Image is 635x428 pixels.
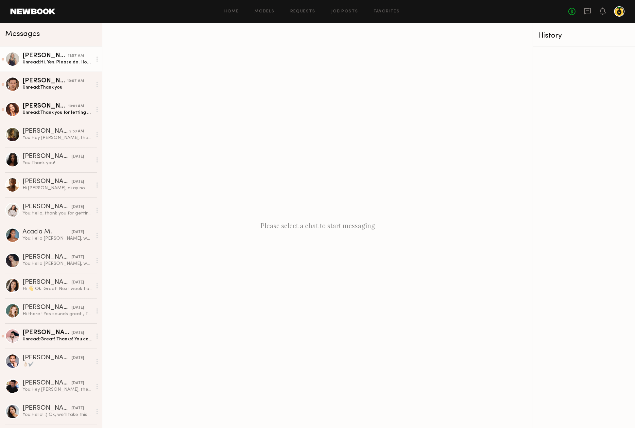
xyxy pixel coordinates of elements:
[72,355,84,361] div: [DATE]
[23,128,69,135] div: [PERSON_NAME]
[23,279,72,286] div: [PERSON_NAME]
[331,9,358,14] a: Job Posts
[23,304,72,311] div: [PERSON_NAME]
[69,128,84,135] div: 9:53 AM
[23,53,68,59] div: [PERSON_NAME]
[23,135,92,141] div: You: Hey [PERSON_NAME], the client ended up picking someone else but could we still keep you on o...
[290,9,316,14] a: Requests
[72,204,84,210] div: [DATE]
[23,103,68,110] div: [PERSON_NAME]
[72,330,84,336] div: [DATE]
[23,330,72,336] div: [PERSON_NAME]
[72,229,84,235] div: [DATE]
[254,9,274,14] a: Models
[23,229,72,235] div: Acacia M.
[5,30,40,38] span: Messages
[23,386,92,393] div: You: Hey [PERSON_NAME], the production is taking even longer than expected. The client said he wi...
[23,311,92,317] div: Hi there ! Yes sounds great , This week I’m free weds and [DATE] And [DATE] or [DATE] . Thanks [P...
[67,78,84,84] div: 10:07 AM
[23,361,92,368] div: 👌🏼✔️
[23,204,72,210] div: [PERSON_NAME]
[72,380,84,386] div: [DATE]
[72,254,84,261] div: [DATE]
[23,405,72,412] div: [PERSON_NAME]
[72,280,84,286] div: [DATE]
[23,286,92,292] div: Hi 👋 Ok. Great! Next week I am available on the 19th or the 21st. The following week I am fully a...
[72,405,84,412] div: [DATE]
[23,179,72,185] div: [PERSON_NAME]
[23,84,92,91] div: Unread: Thank you
[23,412,92,418] div: You: Hello! :) Ok, we'll take this info to the client and get back to you. thank you!
[72,179,84,185] div: [DATE]
[72,305,84,311] div: [DATE]
[23,380,72,386] div: [PERSON_NAME]
[23,153,72,160] div: [PERSON_NAME]
[224,9,239,14] a: Home
[68,53,84,59] div: 11:57 AM
[72,154,84,160] div: [DATE]
[23,336,92,342] div: Unread: Great! Thanks! You can also email me at [EMAIL_ADDRESS][DOMAIN_NAME]
[68,103,84,110] div: 10:01 AM
[23,110,92,116] div: Unread: Thank you for letting me know!
[538,32,630,40] div: History
[23,235,92,242] div: You: Hello [PERSON_NAME], we have a project coming up that we think you would be great for. We’ll...
[102,23,533,428] div: Please select a chat to start messaging
[23,160,92,166] div: You: Thank you!
[23,254,72,261] div: [PERSON_NAME]
[23,59,92,65] div: Unread: Hi. Yes. Please do. I look forward to working with you soon. Have a great shoot.
[23,185,92,191] div: Hi [PERSON_NAME], okay no worries. Thank you for communicating. Looking forward to working with you.
[23,78,67,84] div: [PERSON_NAME]
[374,9,400,14] a: Favorites
[23,261,92,267] div: You: Hello [PERSON_NAME], we have a project coming up that we think you would be great for. We’ll...
[23,210,92,216] div: You: Hello, thank you for getting back to [GEOGRAPHIC_DATA]. This specific client needs full usag...
[23,355,72,361] div: [PERSON_NAME]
